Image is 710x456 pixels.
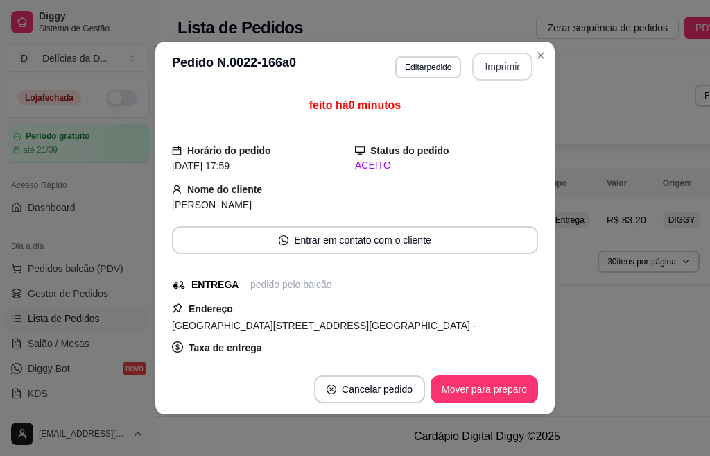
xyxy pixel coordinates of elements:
[189,342,262,353] strong: Taxa de entrega
[355,146,365,155] span: desktop
[395,56,461,78] button: Editarpedido
[530,44,552,67] button: Close
[172,160,230,171] span: [DATE] 17:59
[172,199,252,210] span: [PERSON_NAME]
[189,303,233,314] strong: Endereço
[370,145,449,156] strong: Status do pedido
[431,375,538,403] button: Mover para preparo
[172,146,182,155] span: calendar
[187,184,262,195] strong: Nome do cliente
[355,158,538,173] div: ACEITO
[191,278,239,292] div: ENTREGA
[279,235,288,245] span: whats-app
[172,303,183,314] span: pushpin
[187,145,271,156] strong: Horário do pedido
[172,226,538,254] button: whats-appEntrar em contato com o cliente
[172,185,182,194] span: user
[327,385,336,394] span: close-circle
[172,320,476,331] span: [GEOGRAPHIC_DATA][STREET_ADDRESS][GEOGRAPHIC_DATA] -
[314,375,425,403] button: close-circleCancelar pedido
[244,278,331,292] div: - pedido pelo balcão
[472,53,532,81] button: Imprimir
[172,53,296,81] h3: Pedido N. 0022-166a0
[309,99,401,111] span: feito há 0 minutos
[172,341,183,353] span: dollar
